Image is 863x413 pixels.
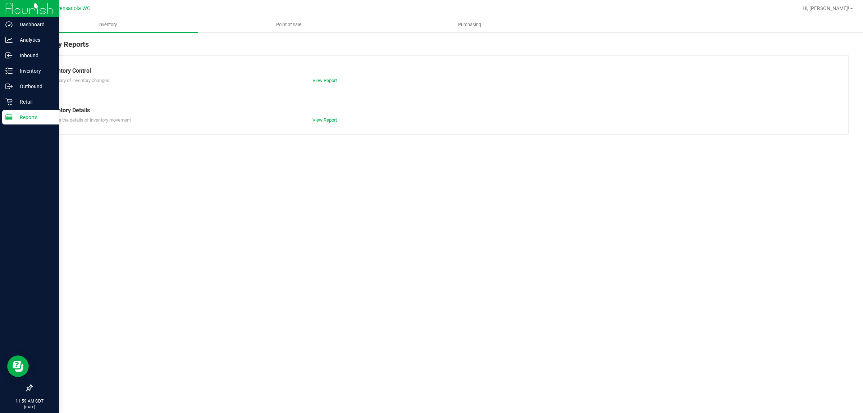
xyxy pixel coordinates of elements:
p: Inventory [13,67,56,75]
p: Outbound [13,82,56,91]
div: Inventory Details [46,106,834,115]
span: Purchasing [448,22,491,28]
inline-svg: Dashboard [5,21,13,28]
a: Purchasing [379,17,560,32]
a: View Report [312,78,337,83]
inline-svg: Inbound [5,52,13,59]
inline-svg: Inventory [5,67,13,74]
a: Inventory [17,17,198,32]
a: View Report [312,117,337,123]
div: Inventory Reports [32,39,849,55]
span: Hi, [PERSON_NAME]! [803,5,849,11]
p: Inbound [13,51,56,60]
inline-svg: Outbound [5,83,13,90]
p: 11:59 AM CDT [3,398,56,404]
p: Dashboard [13,20,56,29]
span: Pensacola WC [56,5,90,12]
a: Point of Sale [198,17,379,32]
inline-svg: Reports [5,114,13,121]
span: Inventory [89,22,127,28]
p: [DATE] [3,404,56,410]
span: Point of Sale [266,22,311,28]
p: Retail [13,97,56,106]
span: Explore the details of inventory movement [46,117,131,123]
iframe: Resource center [7,355,29,377]
p: Analytics [13,36,56,44]
inline-svg: Retail [5,98,13,105]
inline-svg: Analytics [5,36,13,44]
span: Summary of inventory changes [46,78,109,83]
p: Reports [13,113,56,122]
div: Inventory Control [46,67,834,75]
